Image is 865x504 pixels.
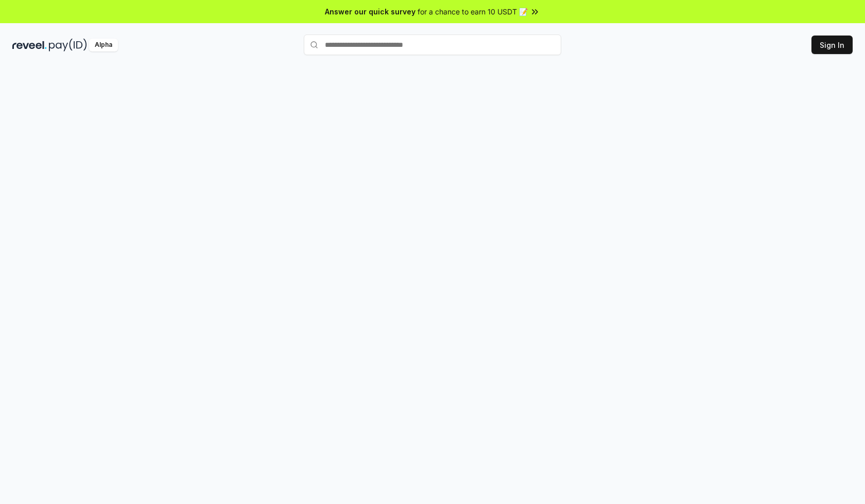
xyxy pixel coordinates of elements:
[418,6,528,17] span: for a chance to earn 10 USDT 📝
[89,39,118,51] div: Alpha
[12,39,47,51] img: reveel_dark
[811,36,853,54] button: Sign In
[325,6,416,17] span: Answer our quick survey
[49,39,87,51] img: pay_id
